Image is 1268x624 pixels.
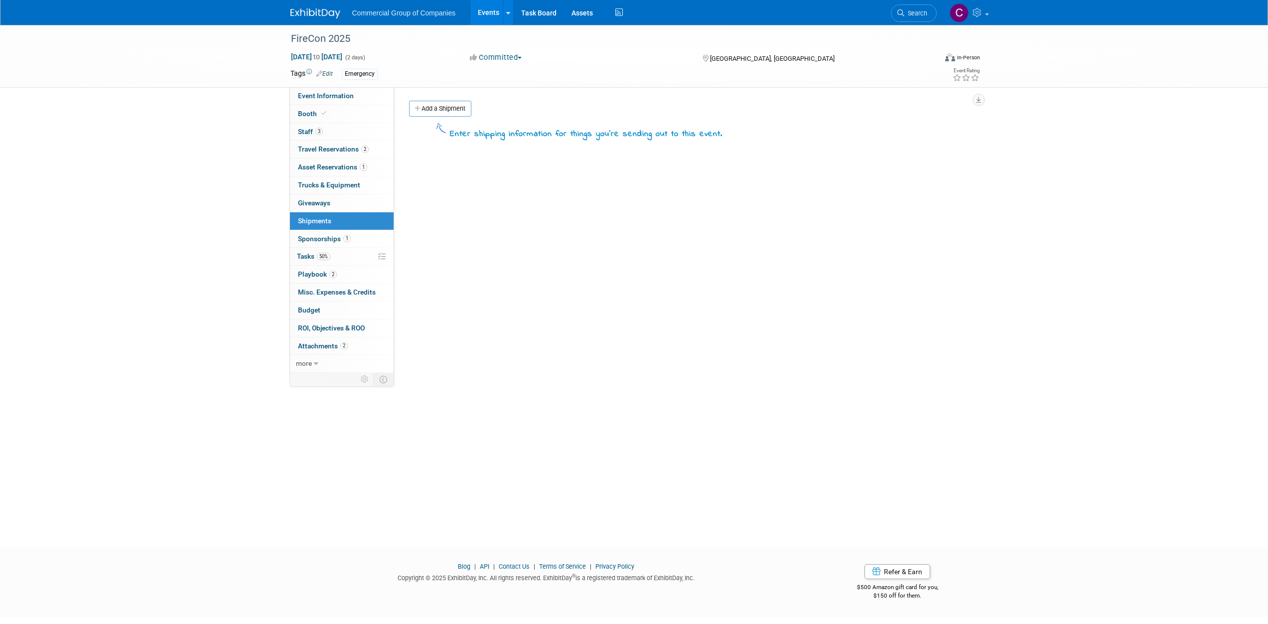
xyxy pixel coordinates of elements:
div: Enter shipping information for things you're sending out to this event. [450,129,722,141]
td: Tags [290,68,333,80]
span: to [312,53,321,61]
span: Event Information [298,92,354,100]
span: [GEOGRAPHIC_DATA], [GEOGRAPHIC_DATA] [710,55,835,62]
i: Booth reservation complete [321,111,326,116]
a: Contact Us [499,563,530,570]
div: $500 Amazon gift card for you, [817,577,978,600]
span: Attachments [298,342,348,350]
a: Search [891,4,937,22]
a: Shipments [290,212,394,230]
img: ExhibitDay [290,8,340,18]
a: Event Information [290,87,394,105]
div: Event Rating [953,68,980,73]
a: Trucks & Equipment [290,176,394,194]
img: Cole Mattern [950,3,969,22]
a: Travel Reservations2 [290,141,394,158]
a: Giveaways [290,194,394,212]
span: 2 [340,342,348,349]
span: Giveaways [298,199,330,207]
a: Blog [458,563,470,570]
span: ROI, Objectives & ROO [298,324,365,332]
a: Add a Shipment [409,101,471,117]
span: Asset Reservations [298,163,367,171]
span: Staff [298,128,323,136]
a: Refer & Earn [864,564,930,579]
a: Booth [290,105,394,123]
span: | [531,563,538,570]
span: Budget [298,306,320,314]
span: | [472,563,478,570]
span: Shipments [298,217,331,225]
span: Misc. Expenses & Credits [298,288,376,296]
a: Playbook2 [290,266,394,283]
span: 2 [329,271,337,278]
a: Attachments2 [290,337,394,355]
span: 50% [317,253,330,260]
a: Sponsorships1 [290,230,394,248]
button: Committed [466,52,526,63]
td: Personalize Event Tab Strip [356,373,374,386]
span: | [491,563,497,570]
span: Commercial Group of Companies [352,9,456,17]
a: Terms of Service [539,563,586,570]
a: Staff3 [290,123,394,141]
span: 3 [315,128,323,135]
sup: ® [572,573,575,579]
td: Toggle Event Tabs [373,373,394,386]
a: Budget [290,302,394,319]
a: Edit [316,70,333,77]
a: API [480,563,489,570]
span: Travel Reservations [298,145,369,153]
a: Asset Reservations1 [290,158,394,176]
span: more [296,359,312,367]
div: Emergency [342,69,378,79]
a: ROI, Objectives & ROO [290,319,394,337]
span: 1 [343,235,351,242]
span: Playbook [298,270,337,278]
a: Privacy Policy [595,563,634,570]
span: Tasks [297,252,330,260]
div: FireCon 2025 [287,30,922,48]
a: more [290,355,394,372]
div: Event Format [878,52,981,67]
span: [DATE] [DATE] [290,52,343,61]
span: | [587,563,594,570]
img: Format-Inperson.png [945,53,955,61]
span: Search [904,9,927,17]
span: 1 [360,163,367,171]
a: Misc. Expenses & Credits [290,284,394,301]
span: Trucks & Equipment [298,181,360,189]
span: Sponsorships [298,235,351,243]
a: Tasks50% [290,248,394,265]
div: Copyright © 2025 ExhibitDay, Inc. All rights reserved. ExhibitDay is a registered trademark of Ex... [290,571,803,583]
div: $150 off for them. [817,592,978,600]
span: 2 [361,146,369,153]
span: Booth [298,110,328,118]
div: In-Person [957,54,980,61]
span: (2 days) [344,54,365,61]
